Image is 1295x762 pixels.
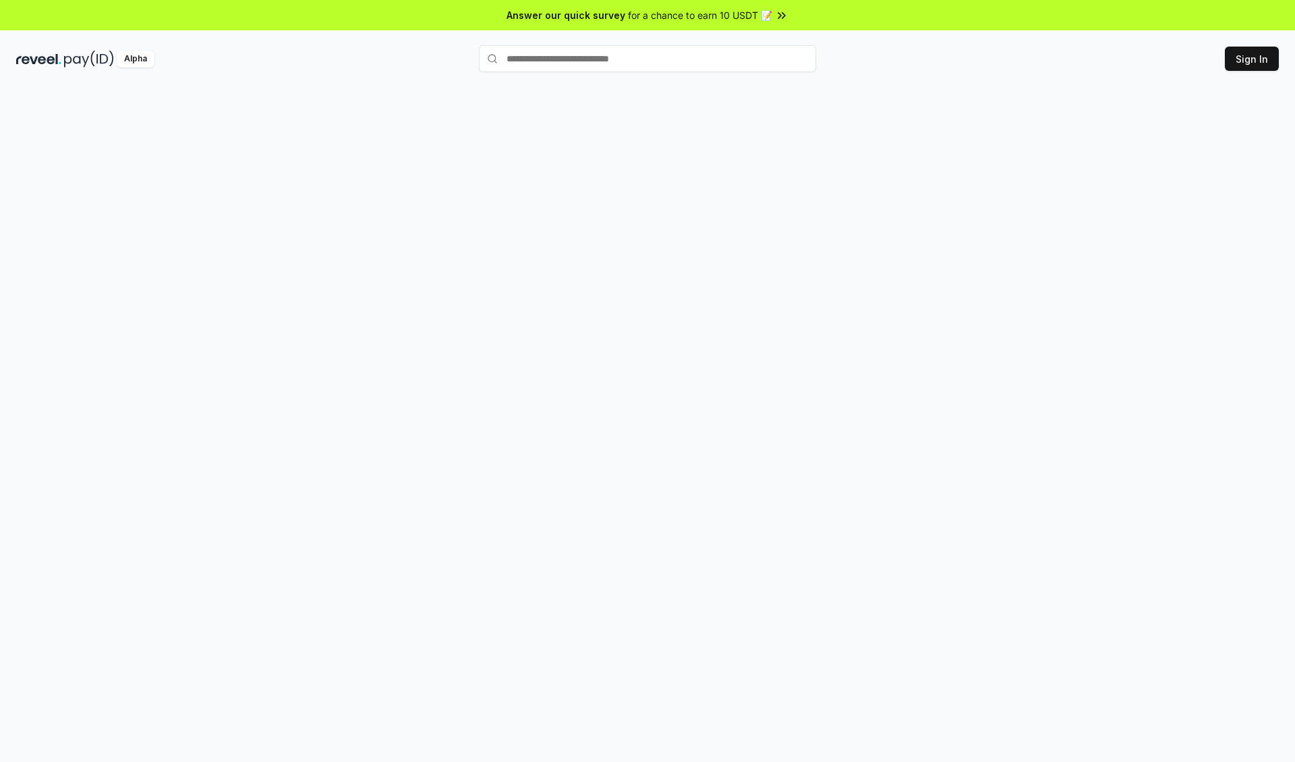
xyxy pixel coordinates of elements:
img: reveel_dark [16,51,61,67]
img: pay_id [64,51,114,67]
button: Sign In [1225,47,1279,71]
span: Answer our quick survey [507,8,625,22]
div: Alpha [117,51,154,67]
span: for a chance to earn 10 USDT 📝 [628,8,772,22]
